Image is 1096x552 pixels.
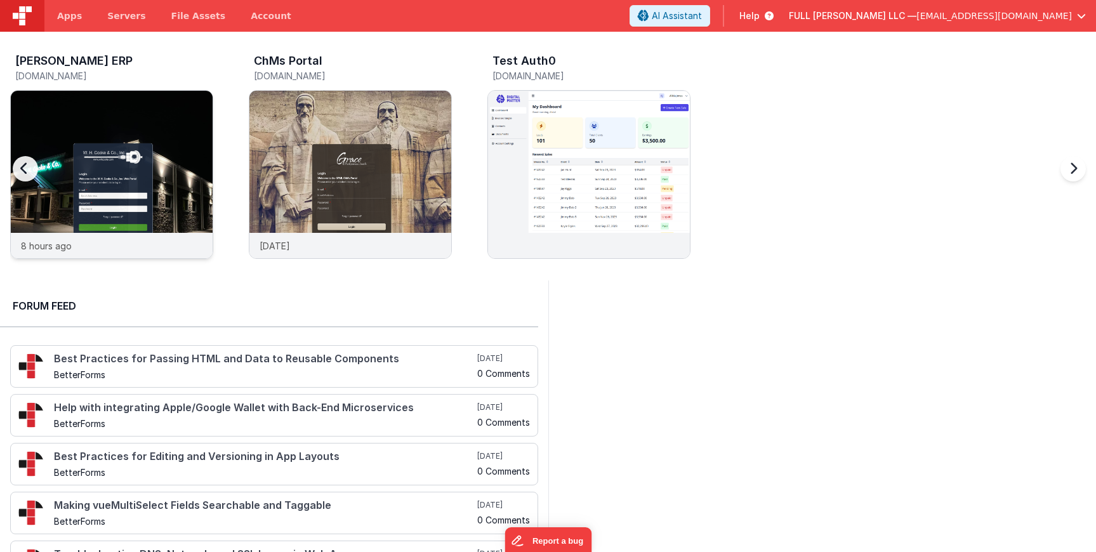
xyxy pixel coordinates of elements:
[652,10,702,22] span: AI Assistant
[54,516,475,526] h5: BetterForms
[10,394,538,437] a: Help with integrating Apple/Google Wallet with Back-End Microservices BetterForms [DATE] 0 Comments
[171,10,226,22] span: File Assets
[477,515,530,525] h5: 0 Comments
[13,298,525,313] h2: Forum Feed
[57,10,82,22] span: Apps
[15,71,213,81] h5: [DOMAIN_NAME]
[18,500,44,525] img: 295_2.png
[18,353,44,379] img: 295_2.png
[54,500,475,511] h4: Making vueMultiSelect Fields Searchable and Taggable
[739,10,760,22] span: Help
[107,10,145,22] span: Servers
[492,71,690,81] h5: [DOMAIN_NAME]
[54,419,475,428] h5: BetterForms
[477,500,530,510] h5: [DATE]
[477,369,530,378] h5: 0 Comments
[10,345,538,388] a: Best Practices for Passing HTML and Data to Reusable Components BetterForms [DATE] 0 Comments
[254,71,452,81] h5: [DOMAIN_NAME]
[630,5,710,27] button: AI Assistant
[54,353,475,365] h4: Best Practices for Passing HTML and Data to Reusable Components
[254,55,322,67] h3: ChMs Portal
[54,468,475,477] h5: BetterForms
[789,10,1086,22] button: FULL [PERSON_NAME] LLC — [EMAIL_ADDRESS][DOMAIN_NAME]
[10,443,538,485] a: Best Practices for Editing and Versioning in App Layouts BetterForms [DATE] 0 Comments
[477,417,530,427] h5: 0 Comments
[492,55,556,67] h3: Test Auth0
[18,451,44,476] img: 295_2.png
[10,492,538,534] a: Making vueMultiSelect Fields Searchable and Taggable BetterForms [DATE] 0 Comments
[18,402,44,428] img: 295_2.png
[789,10,916,22] span: FULL [PERSON_NAME] LLC —
[477,353,530,364] h5: [DATE]
[916,10,1072,22] span: [EMAIL_ADDRESS][DOMAIN_NAME]
[477,466,530,476] h5: 0 Comments
[477,402,530,412] h5: [DATE]
[54,451,475,463] h4: Best Practices for Editing and Versioning in App Layouts
[15,55,133,67] h3: [PERSON_NAME] ERP
[54,402,475,414] h4: Help with integrating Apple/Google Wallet with Back-End Microservices
[477,451,530,461] h5: [DATE]
[260,239,290,253] p: [DATE]
[54,370,475,379] h5: BetterForms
